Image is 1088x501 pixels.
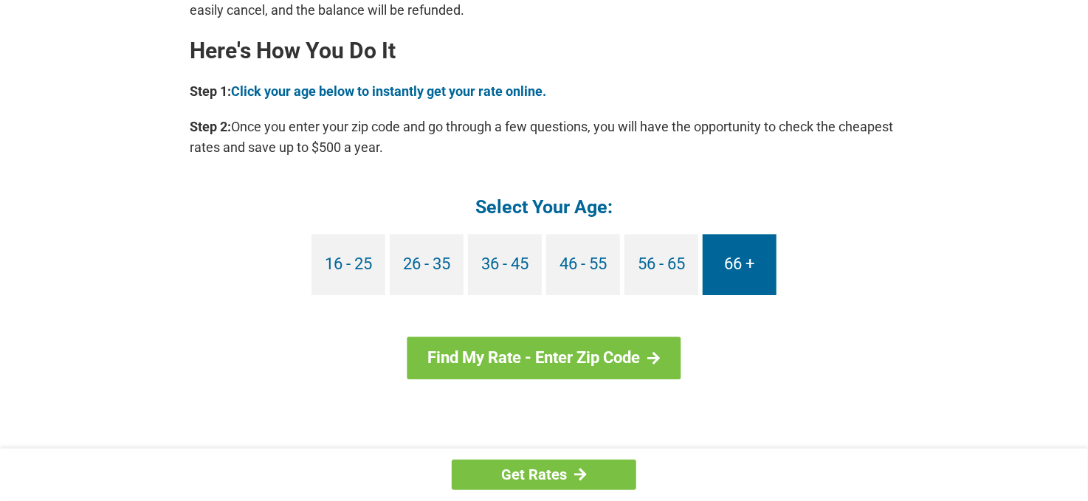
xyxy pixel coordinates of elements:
a: Click your age below to instantly get your rate online. [231,83,546,99]
a: 36 - 45 [468,234,542,295]
a: 16 - 25 [311,234,385,295]
a: Find My Rate - Enter Zip Code [407,336,681,379]
b: Step 2: [190,119,231,134]
a: 26 - 35 [390,234,464,295]
p: Once you enter your zip code and go through a few questions, you will have the opportunity to che... [190,117,898,158]
h4: Select Your Age: [190,195,898,219]
a: 46 - 55 [546,234,620,295]
b: Step 1: [190,83,231,99]
h2: Here's How You Do It [190,39,898,63]
a: 66 + [703,234,777,295]
a: Get Rates [452,460,636,490]
a: 56 - 65 [624,234,698,295]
